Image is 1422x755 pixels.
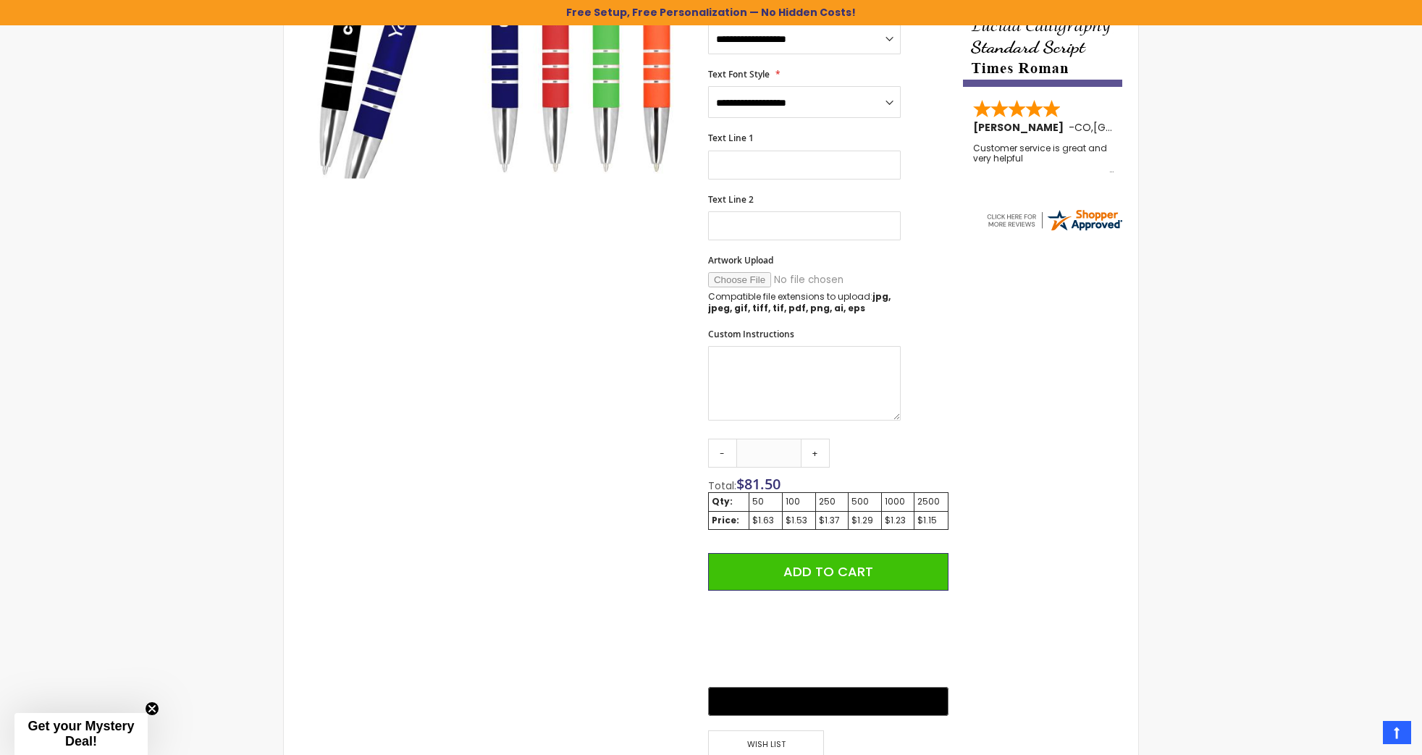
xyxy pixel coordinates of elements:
span: Text Line 2 [708,193,754,206]
div: $1.37 [819,515,845,526]
span: Text Font Style [708,68,770,80]
span: Get your Mystery Deal! [28,719,134,748]
iframe: Google Customer Reviews [1303,716,1422,755]
a: - [708,439,737,468]
button: Close teaser [145,701,159,716]
div: Customer service is great and very helpful [973,143,1114,174]
div: 250 [819,496,845,507]
span: Add to Cart [783,562,873,581]
div: 1000 [885,496,911,507]
div: Get your Mystery Deal!Close teaser [14,713,148,755]
div: 50 [752,496,779,507]
div: 100 [786,496,812,507]
iframe: PayPal [708,602,948,677]
span: Text Line 1 [708,132,754,144]
span: - , [1069,120,1200,135]
strong: Qty: [712,495,733,507]
div: $1.23 [885,515,911,526]
span: Artwork Upload [708,254,773,266]
span: [PERSON_NAME] [973,120,1069,135]
div: $1.15 [917,515,945,526]
div: $1.53 [786,515,812,526]
span: 81.50 [744,474,781,494]
button: Buy with GPay [708,687,948,716]
span: Total: [708,478,736,493]
a: 4pens.com certificate URL [985,224,1124,236]
button: Add to Cart [708,553,948,591]
div: 500 [851,496,878,507]
div: $1.29 [851,515,878,526]
span: CO [1074,120,1091,135]
p: Compatible file extensions to upload: [708,291,901,314]
span: $ [736,474,781,494]
strong: Price: [712,514,739,526]
span: [GEOGRAPHIC_DATA] [1093,120,1200,135]
img: 4pens.com widget logo [985,207,1124,233]
strong: jpg, jpeg, gif, tiff, tif, pdf, png, ai, eps [708,290,891,314]
div: 2500 [917,496,945,507]
span: Custom Instructions [708,328,794,340]
div: $1.63 [752,515,779,526]
a: + [801,439,830,468]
